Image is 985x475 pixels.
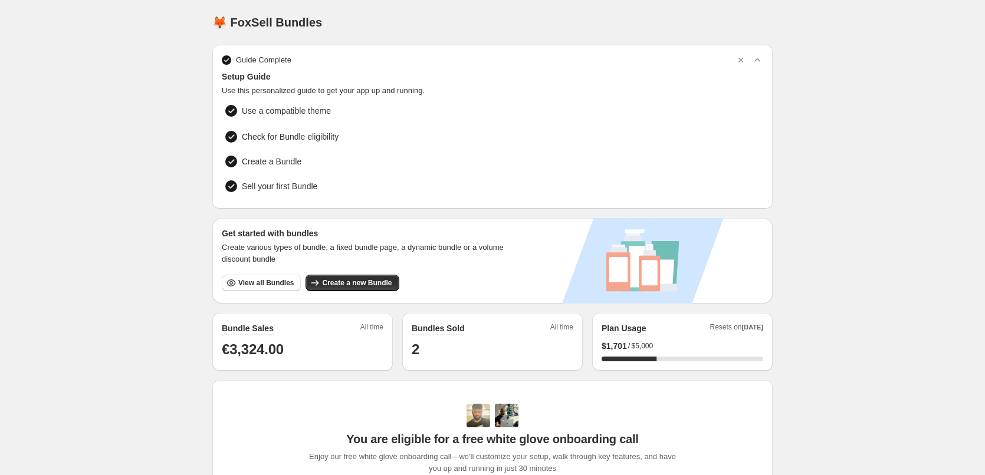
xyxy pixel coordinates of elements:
span: Guide Complete [236,54,291,66]
button: Create a new Bundle [306,275,399,291]
img: Prakhar [495,404,518,427]
span: $5,000 [631,341,653,351]
h2: Plan Usage [602,322,646,334]
h1: 🦊 FoxSell Bundles [212,15,322,29]
span: Check for Bundle eligibility [242,131,339,143]
span: All time [550,322,573,335]
span: Create a new Bundle [322,278,392,288]
span: [DATE] [742,324,763,331]
span: Setup Guide [222,71,763,83]
h3: Get started with bundles [222,227,515,239]
span: Resets on [710,322,764,335]
div: / [602,340,763,352]
span: You are eligible for a free white glove onboarding call [346,432,638,446]
span: View all Bundles [238,278,294,288]
h1: 2 [412,340,573,359]
h2: Bundle Sales [222,322,274,334]
span: Enjoy our free white glove onboarding call—we'll customize your setup, walk through key features,... [303,451,682,474]
button: View all Bundles [222,275,301,291]
span: $ 1,701 [602,340,627,352]
span: Use this personalized guide to get your app up and running. [222,85,763,97]
img: Adi [467,404,490,427]
span: Create various types of bundle, a fixed bundle page, a dynamic bundle or a volume discount bundle [222,242,515,265]
span: All time [360,322,383,335]
span: Create a Bundle [242,156,301,167]
h2: Bundles Sold [412,322,464,334]
span: Sell your first Bundle [242,180,317,192]
span: Use a compatible theme [242,105,684,117]
h1: €3,324.00 [222,340,383,359]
